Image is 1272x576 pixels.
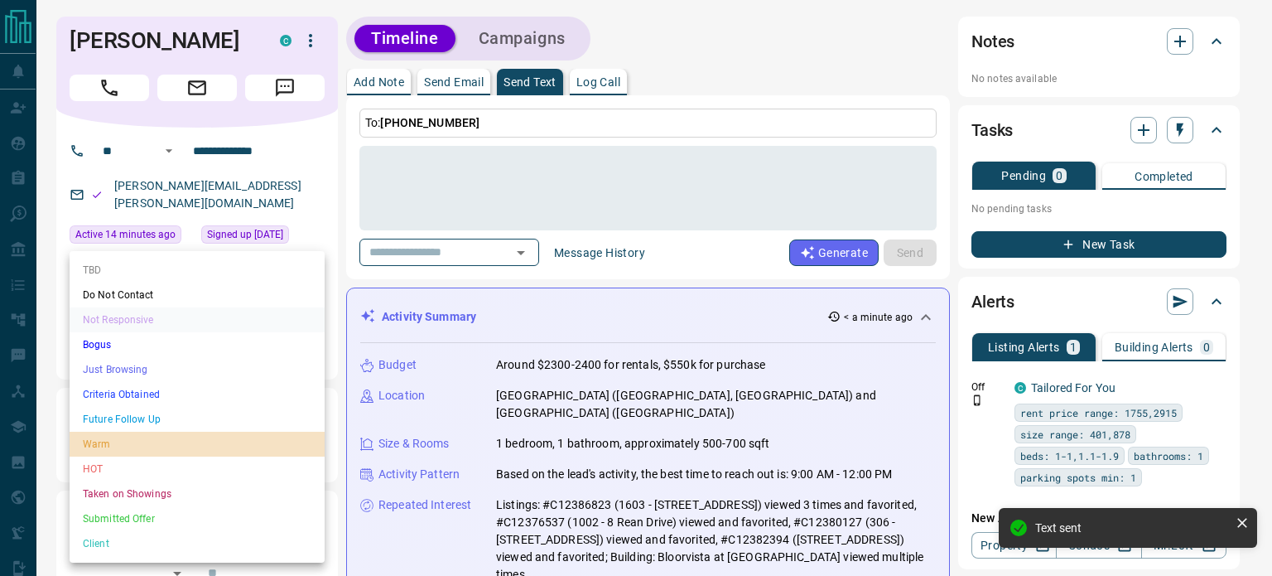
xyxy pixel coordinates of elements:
li: Bogus [70,332,325,357]
li: Warm [70,432,325,457]
li: Client [70,531,325,556]
li: TBD [70,258,325,283]
li: Do Not Contact [70,283,325,307]
li: Criteria Obtained [70,382,325,407]
li: HOT [70,457,325,482]
div: Text sent [1035,521,1229,535]
li: Submitted Offer [70,506,325,531]
li: Future Follow Up [70,407,325,432]
li: Taken on Showings [70,482,325,506]
li: Just Browsing [70,357,325,382]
